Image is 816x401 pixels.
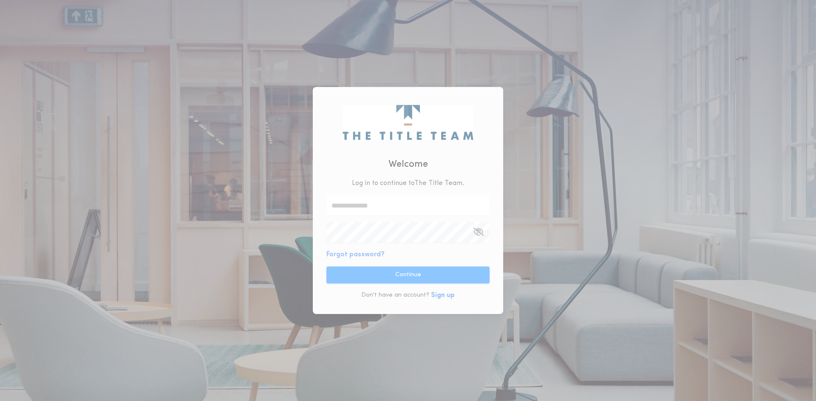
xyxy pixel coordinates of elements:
p: Log in to continue to The Title Team . [352,178,464,188]
button: Sign up [431,290,455,300]
p: Don't have an account? [361,291,429,300]
button: Forgot password? [326,250,385,260]
img: logo [343,105,473,140]
button: Continue [326,266,490,283]
h2: Welcome [388,157,428,171]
